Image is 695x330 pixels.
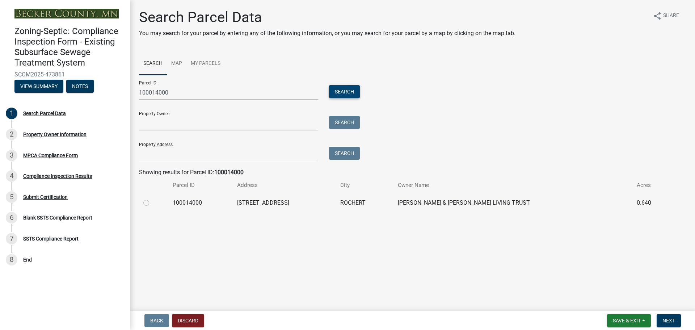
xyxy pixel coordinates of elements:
[632,194,671,212] td: 0.640
[14,71,116,78] span: SCOM2025-473861
[168,177,233,194] th: Parcel ID
[14,80,63,93] button: View Summary
[607,314,651,327] button: Save & Exit
[168,194,233,212] td: 100014000
[647,9,685,23] button: shareShare
[233,194,336,212] td: [STREET_ADDRESS]
[167,52,186,75] a: Map
[6,212,17,224] div: 6
[393,194,632,212] td: [PERSON_NAME] & [PERSON_NAME] LIVING TRUST
[6,150,17,161] div: 3
[14,9,119,18] img: Becker County, Minnesota
[139,29,515,38] p: You may search for your parcel by entering any of the following information, or you may search fo...
[6,233,17,245] div: 7
[653,12,662,20] i: share
[663,12,679,20] span: Share
[329,116,360,129] button: Search
[632,177,671,194] th: Acres
[144,314,169,327] button: Back
[329,147,360,160] button: Search
[6,129,17,140] div: 2
[186,52,225,75] a: My Parcels
[139,52,167,75] a: Search
[139,168,686,177] div: Showing results for Parcel ID:
[23,153,78,158] div: MPCA Compliance Form
[23,132,87,137] div: Property Owner Information
[6,108,17,119] div: 1
[139,9,515,26] h1: Search Parcel Data
[14,26,125,68] h4: Zoning-Septic: Compliance Inspection Form - Existing Subsurface Sewage Treatment System
[23,174,92,179] div: Compliance Inspection Results
[23,195,68,200] div: Submit Certification
[23,111,66,116] div: Search Parcel Data
[613,318,641,323] span: Save & Exit
[23,215,92,220] div: Blank SSTS Compliance Report
[6,191,17,203] div: 5
[657,314,681,327] button: Next
[336,177,393,194] th: City
[336,194,393,212] td: ROCHERT
[393,177,632,194] th: Owner Name
[6,170,17,182] div: 4
[329,85,360,98] button: Search
[233,177,336,194] th: Address
[23,236,79,241] div: SSTS Compliance Report
[6,254,17,266] div: 8
[662,318,675,323] span: Next
[172,314,204,327] button: Discard
[214,169,244,176] strong: 100014000
[66,80,94,93] button: Notes
[66,84,94,89] wm-modal-confirm: Notes
[150,318,163,323] span: Back
[14,84,63,89] wm-modal-confirm: Summary
[23,257,32,262] div: End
